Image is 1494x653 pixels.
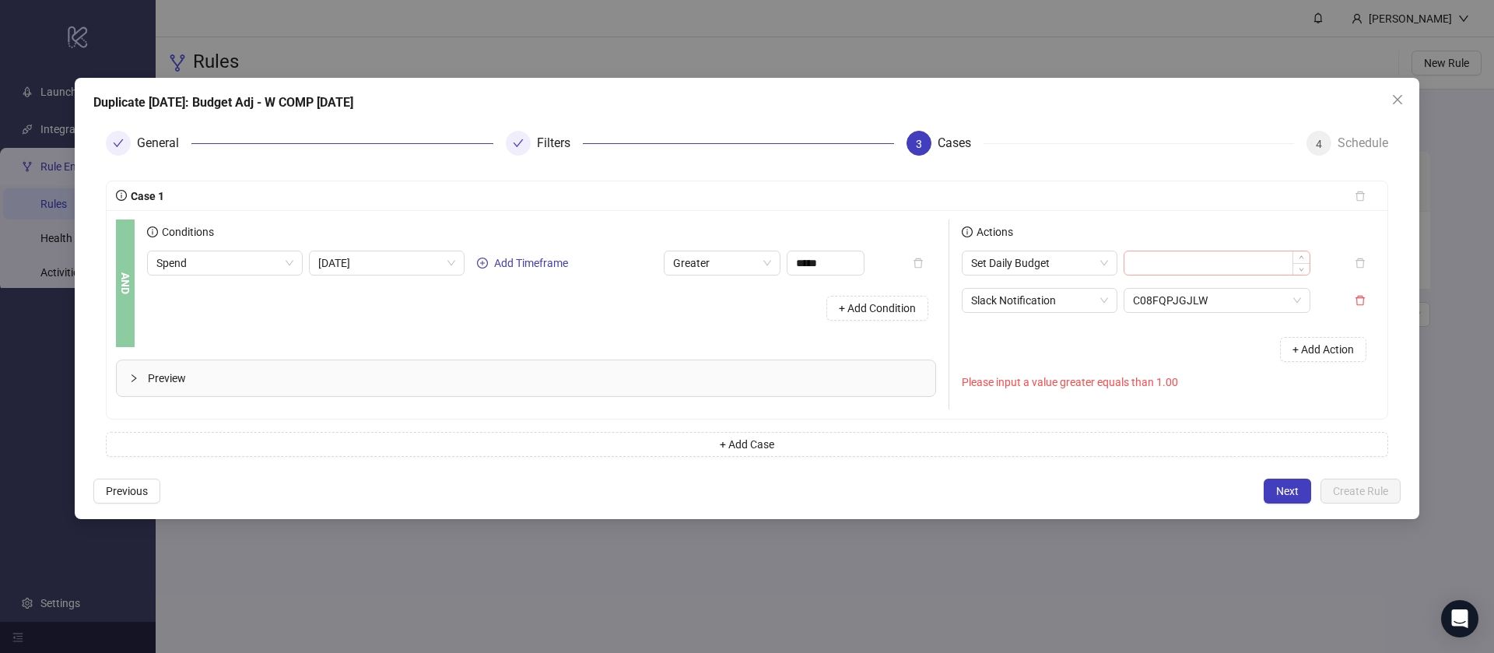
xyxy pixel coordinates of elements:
span: Previous [106,485,148,497]
span: + Add Action [1292,343,1354,356]
div: Open Intercom Messenger [1441,600,1478,637]
span: check [513,138,524,149]
button: delete [1342,184,1378,209]
span: Slack Notification [971,289,1108,312]
span: check [113,138,124,149]
button: Previous [93,479,160,504]
button: delete [1342,288,1378,313]
span: close [1391,93,1404,106]
span: collapsed [129,374,139,383]
div: Filters [537,131,583,156]
span: + Add Case [720,438,774,451]
span: Next [1276,485,1299,497]
span: Actions [973,226,1013,238]
span: 4 [1316,138,1322,150]
span: Add Timeframe [494,257,568,269]
button: + Add Case [106,432,1388,457]
span: 3 [916,138,922,150]
span: up [1299,255,1304,260]
span: plus-circle [477,258,488,269]
span: down [1299,267,1304,272]
button: Add Timeframe [471,254,574,272]
span: Yesterday [318,251,455,275]
div: Cases [938,131,984,156]
span: delete [1355,295,1366,306]
span: Greater [673,251,771,275]
button: Close [1385,87,1410,112]
span: Spend [156,251,293,275]
button: Next [1264,479,1311,504]
button: + Add Condition [826,296,928,321]
span: Conditions [158,226,214,238]
button: delete [1342,251,1378,276]
span: Set Daily Budget [971,251,1108,275]
span: C08FQPJGJLW [1133,289,1301,312]
span: + Add Condition [839,302,916,314]
button: delete [900,251,936,276]
div: Duplicate [DATE]: Budget Adj - W COMP [DATE] [93,93,1401,112]
button: Create Rule [1320,479,1401,504]
span: Decrease Value [1292,263,1310,275]
span: Preview [148,370,923,387]
span: Case 1 [127,190,164,202]
div: Please input a value greater equals than 1.00 [962,374,1378,391]
div: Preview [117,360,935,396]
span: Increase Value [1292,251,1310,263]
button: + Add Action [1280,337,1366,362]
span: info-circle [116,190,127,201]
span: info-circle [962,226,973,237]
div: General [137,131,191,156]
div: Schedule [1338,131,1388,156]
b: AND [117,272,134,294]
span: info-circle [147,226,158,237]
